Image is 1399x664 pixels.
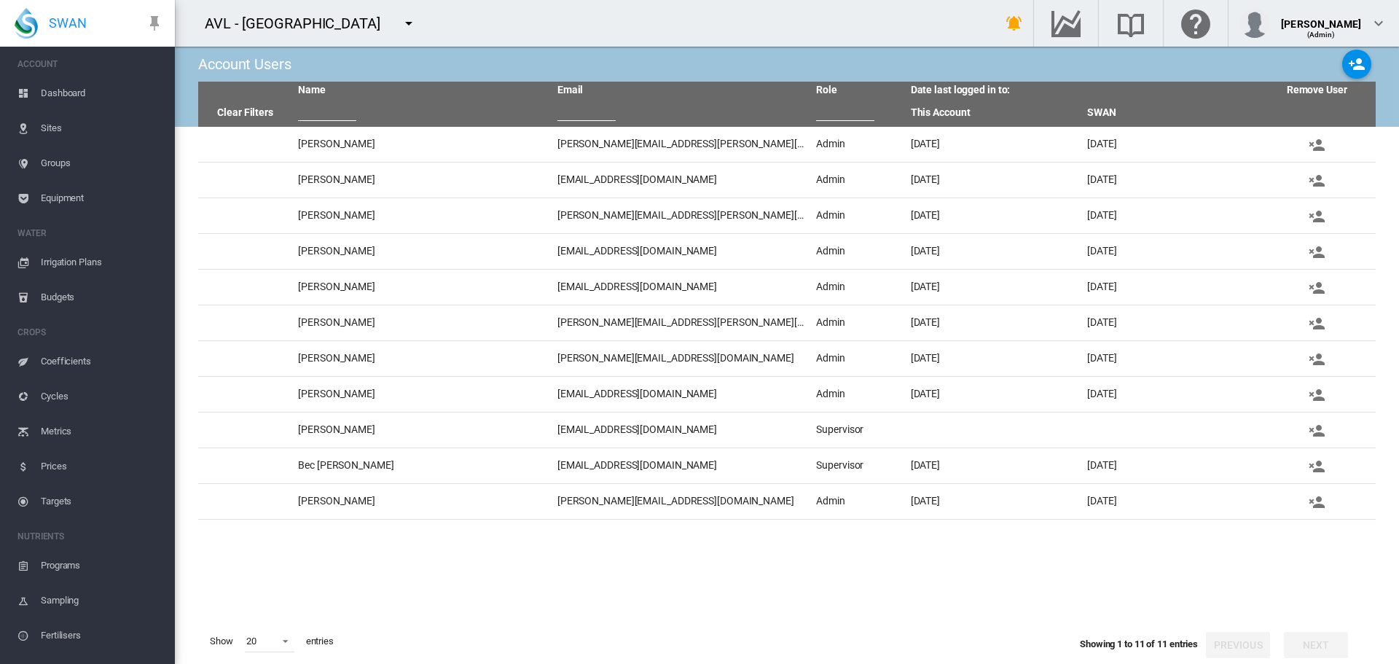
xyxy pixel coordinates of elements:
tr: [PERSON_NAME] [PERSON_NAME][EMAIL_ADDRESS][DOMAIN_NAME] Admin [DATE] [DATE] Remove user from this... [198,341,1376,377]
a: SWAN [1087,106,1116,118]
td: [DATE] [905,234,1081,269]
td: Admin [810,270,904,305]
td: [PERSON_NAME] [292,270,552,305]
td: [PERSON_NAME] [292,234,552,269]
th: Remove User [1258,82,1376,99]
span: Fertilisers [41,618,163,653]
md-icon: icon-account-remove [1308,351,1325,368]
td: [PERSON_NAME] [292,341,552,376]
td: [DATE] [905,127,1081,162]
button: Next [1284,632,1348,658]
div: Account Users [198,54,291,74]
span: Showing 1 to 11 of 11 entries [1080,638,1198,649]
button: Remove user from this account [1285,203,1349,229]
md-icon: icon-account-remove [1308,493,1325,511]
span: SWAN [49,14,87,32]
span: Groups [41,146,163,181]
span: Sampling [41,583,163,618]
td: [PERSON_NAME] [292,198,552,233]
a: Role [816,84,837,95]
td: Admin [810,377,904,412]
tr: [PERSON_NAME] [EMAIL_ADDRESS][DOMAIN_NAME] Admin [DATE] [DATE] Remove user from this account [198,163,1376,198]
md-icon: Go to the Data Hub [1049,15,1083,32]
md-icon: icon-menu-down [400,15,418,32]
md-icon: icon-chevron-down [1370,15,1387,32]
button: Add new user to this account [1342,50,1371,79]
span: CROPS [17,321,163,344]
td: [DATE] [1081,234,1258,269]
td: [PERSON_NAME] [292,163,552,198]
md-icon: icon-account-remove [1308,243,1325,261]
td: Supervisor [810,448,904,483]
md-icon: icon-account-remove [1308,315,1325,332]
tr: [PERSON_NAME] [EMAIL_ADDRESS][DOMAIN_NAME] Admin [DATE] [DATE] Remove user from this account [198,377,1376,413]
a: This Account [911,106,971,118]
md-icon: icon-account-remove [1308,172,1325,190]
button: Remove user from this account [1285,274,1349,300]
td: [EMAIL_ADDRESS][DOMAIN_NAME] [552,377,811,412]
md-icon: icon-account-remove [1308,422,1325,440]
td: [EMAIL_ADDRESS][DOMAIN_NAME] [552,163,811,198]
span: Targets [41,484,163,519]
span: Sites [41,111,163,146]
button: Remove user from this account [1285,131,1349,157]
md-icon: icon-account-remove [1308,136,1325,154]
md-icon: icon-account-remove [1308,386,1325,404]
img: SWAN-Landscape-Logo-Colour-drop.png [15,8,38,39]
td: [DATE] [1081,163,1258,198]
td: Admin [810,234,904,269]
td: [DATE] [905,484,1081,519]
td: [DATE] [905,341,1081,376]
button: Remove user from this account [1285,310,1349,336]
td: Admin [810,198,904,233]
td: [DATE] [905,163,1081,198]
button: Remove user from this account [1285,488,1349,515]
td: [EMAIL_ADDRESS][DOMAIN_NAME] [552,413,811,448]
td: Admin [810,163,904,198]
td: [EMAIL_ADDRESS][DOMAIN_NAME] [552,234,811,269]
td: [PERSON_NAME] [292,484,552,519]
span: Dashboard [41,76,163,111]
div: 20 [246,636,256,647]
td: [DATE] [905,448,1081,483]
span: Prices [41,449,163,484]
td: [PERSON_NAME][EMAIL_ADDRESS][PERSON_NAME][DOMAIN_NAME] [552,127,811,162]
td: [DATE] [1081,377,1258,412]
td: [DATE] [1081,341,1258,376]
tr: [PERSON_NAME] [PERSON_NAME][EMAIL_ADDRESS][PERSON_NAME][DOMAIN_NAME] Admin [DATE] [DATE] Remove u... [198,305,1376,341]
md-icon: Search the knowledge base [1113,15,1148,32]
span: Programs [41,548,163,583]
td: [DATE] [1081,484,1258,519]
button: Remove user from this account [1285,417,1349,443]
span: entries [300,629,340,654]
td: [PERSON_NAME] [292,127,552,162]
span: Budgets [41,280,163,315]
a: Name [298,84,326,95]
td: Bec [PERSON_NAME] [292,448,552,483]
td: [DATE] [1081,270,1258,305]
span: WATER [17,222,163,245]
md-icon: icon-account-remove [1308,279,1325,297]
md-icon: icon-account-remove [1308,208,1325,225]
td: [PERSON_NAME][EMAIL_ADDRESS][PERSON_NAME][DOMAIN_NAME] [552,198,811,233]
td: [DATE] [905,270,1081,305]
button: Remove user from this account [1285,453,1349,479]
tr: [PERSON_NAME] [PERSON_NAME][EMAIL_ADDRESS][DOMAIN_NAME] Admin [DATE] [DATE] Remove user from this... [198,484,1376,520]
button: Remove user from this account [1285,238,1349,265]
div: [PERSON_NAME] [1281,11,1361,26]
button: Remove user from this account [1285,381,1349,407]
td: Admin [810,341,904,376]
td: [PERSON_NAME] [292,377,552,412]
div: AVL - [GEOGRAPHIC_DATA] [205,13,393,34]
td: [DATE] [905,198,1081,233]
tr: [PERSON_NAME] [EMAIL_ADDRESS][DOMAIN_NAME] Admin [DATE] [DATE] Remove user from this account [198,234,1376,270]
td: [PERSON_NAME][EMAIL_ADDRESS][DOMAIN_NAME] [552,484,811,519]
span: Equipment [41,181,163,216]
tr: [PERSON_NAME] [PERSON_NAME][EMAIL_ADDRESS][PERSON_NAME][DOMAIN_NAME] Admin [DATE] [DATE] Remove u... [198,127,1376,163]
span: NUTRIENTS [17,525,163,548]
button: Previous [1206,632,1270,658]
span: Coefficients [41,344,163,379]
button: icon-menu-down [394,9,423,38]
td: [EMAIL_ADDRESS][DOMAIN_NAME] [552,448,811,483]
tr: [PERSON_NAME] [EMAIL_ADDRESS][DOMAIN_NAME] Supervisor Remove user from this account [198,413,1376,448]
